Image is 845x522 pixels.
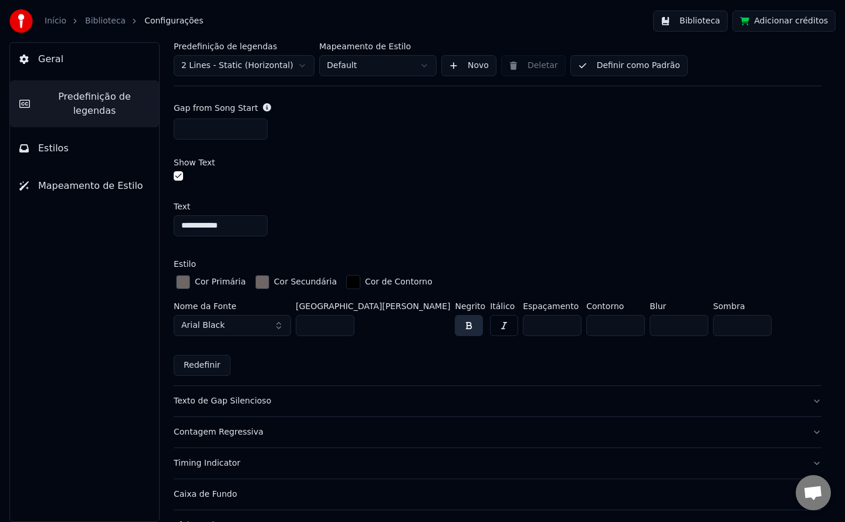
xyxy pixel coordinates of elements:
[490,302,518,310] label: Itálico
[174,479,822,510] button: Caixa de Fundo
[650,302,708,310] label: Blur
[9,9,33,33] img: youka
[38,141,69,155] span: Estilos
[10,80,159,127] button: Predefinição de legendas
[10,132,159,165] button: Estilos
[441,55,496,76] button: Novo
[796,475,831,510] div: Open chat
[45,15,203,27] nav: breadcrumb
[253,273,339,291] button: Cor Secundária
[174,202,190,211] label: Text
[10,43,159,76] button: Geral
[174,42,315,50] label: Predefinição de legendas
[85,15,126,27] a: Biblioteca
[713,302,772,310] label: Sombra
[174,302,291,310] label: Nome da Fonte
[174,417,822,448] button: Contagem Regressiva
[174,260,196,268] label: Estilo
[181,320,225,331] span: Arial Black
[174,448,822,479] button: Timing Indicator
[174,395,803,407] div: Texto de Gap Silencioso
[319,42,437,50] label: Mapeamento de Estilo
[344,273,435,291] button: Cor de Contorno
[296,302,450,310] label: [GEOGRAPHIC_DATA][PERSON_NAME]
[174,355,231,376] button: Redefinir
[570,55,688,76] button: Definir como Padrão
[732,11,836,32] button: Adicionar créditos
[174,273,248,291] button: Cor Primária
[365,276,432,288] div: Cor de Contorno
[38,179,143,193] span: Mapeamento de Estilo
[39,90,150,118] span: Predefinição de legendas
[174,457,803,469] div: Timing Indicator
[174,426,803,438] div: Contagem Regressiva
[38,52,63,66] span: Geral
[144,15,203,27] span: Configurações
[586,302,645,310] label: Contorno
[174,104,258,112] label: Gap from Song Start
[455,302,485,310] label: Negrito
[174,489,803,500] div: Caixa de Fundo
[45,15,66,27] a: Início
[274,276,337,288] div: Cor Secundária
[523,302,582,310] label: Espaçamento
[653,11,728,32] button: Biblioteca
[174,158,215,167] label: Show Text
[10,170,159,202] button: Mapeamento de Estilo
[195,276,246,288] div: Cor Primária
[174,386,822,416] button: Texto de Gap Silencioso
